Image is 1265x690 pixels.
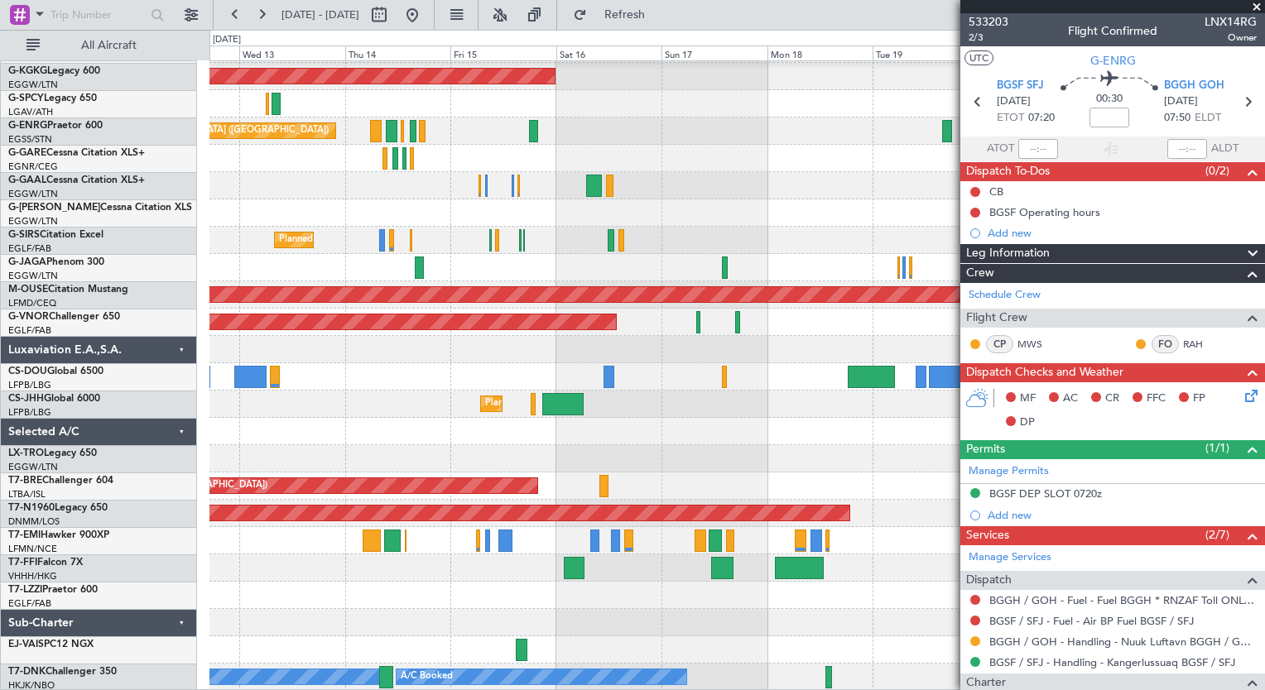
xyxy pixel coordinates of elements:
[989,593,1257,607] a: BGGH / GOH - Fuel - Fuel BGGH * RNZAF Toll ONLY * MITTARFEQARFIIT
[8,394,100,404] a: CS-JHHGlobal 6000
[1193,391,1205,407] span: FP
[281,7,359,22] span: [DATE] - [DATE]
[8,93,97,103] a: G-SPCYLegacy 650
[8,297,56,309] a: LFMD/CEQ
[8,558,37,568] span: T7-FFI
[1152,335,1179,353] div: FO
[8,585,42,595] span: T7-LZZI
[8,530,41,540] span: T7-EMI
[8,93,44,103] span: G-SPCY
[8,312,49,322] span: G-VNOR
[450,46,556,60] div: Fri 15
[989,205,1100,219] div: BGSF Operating hours
[989,614,1194,628] a: BGSF / SFJ - Fuel - Air BP Fuel BGSF / SFJ
[989,635,1257,649] a: BGGH / GOH - Handling - Nuuk Luftavn BGGH / GOH
[8,230,103,240] a: G-SIRSCitation Excel
[8,476,42,486] span: T7-BRE
[1205,526,1229,544] span: (2/7)
[1183,337,1220,352] a: RAH
[989,486,1102,501] div: BGSF DEP SLOT 0720z
[8,558,83,568] a: T7-FFIFalcon 7X
[1205,13,1257,31] span: LNX14RG
[1068,22,1157,40] div: Flight Confirmed
[8,394,44,404] span: CS-JHH
[969,13,1008,31] span: 533203
[988,508,1257,522] div: Add new
[8,121,103,131] a: G-ENRGPraetor 600
[8,188,58,200] a: EGGW/LTN
[969,287,1041,304] a: Schedule Crew
[8,585,98,595] a: T7-LZZIPraetor 600
[8,324,51,337] a: EGLF/FAB
[8,106,53,118] a: LGAV/ATH
[8,488,46,501] a: LTBA/ISL
[239,46,344,60] div: Wed 13
[8,667,46,677] span: T7-DNK
[8,570,57,582] a: VHHH/HKG
[997,110,1024,127] span: ETOT
[8,79,58,91] a: EGGW/LTN
[1020,414,1035,431] span: DP
[969,31,1008,45] span: 2/3
[8,257,104,267] a: G-JAGAPhenom 300
[969,463,1049,480] a: Manage Permits
[556,46,661,60] div: Sat 16
[986,335,1013,353] div: CP
[1164,110,1190,127] span: 07:50
[8,203,100,213] span: G-[PERSON_NAME]
[8,367,47,376] span: CS-DOU
[8,175,46,185] span: G-GAAL
[1211,141,1239,157] span: ALDT
[1205,439,1229,457] span: (1/1)
[8,379,51,391] a: LFPB/LBG
[989,184,1003,199] div: CB
[966,244,1050,263] span: Leg Information
[1205,162,1229,180] span: (0/2)
[8,121,47,131] span: G-ENRG
[8,133,52,146] a: EGSS/STN
[966,440,1005,459] span: Permits
[8,597,51,610] a: EGLF/FAB
[8,175,145,185] a: G-GAALCessna Citation XLS+
[565,2,665,28] button: Refresh
[1028,110,1055,127] span: 07:20
[988,226,1257,240] div: Add new
[8,285,128,295] a: M-OUSECitation Mustang
[8,515,60,528] a: DNMM/LOS
[8,503,108,513] a: T7-N1960Legacy 650
[8,530,109,540] a: T7-EMIHawker 900XP
[8,66,100,76] a: G-KGKGLegacy 600
[8,503,55,513] span: T7-N1960
[1018,139,1058,159] input: --:--
[485,391,746,416] div: Planned Maint [GEOGRAPHIC_DATA] ([GEOGRAPHIC_DATA])
[966,571,1012,590] span: Dispatch
[1063,391,1078,407] span: AC
[997,78,1044,94] span: BGSF SFJ
[966,309,1027,328] span: Flight Crew
[8,203,192,213] a: G-[PERSON_NAME]Cessna Citation XLS
[966,363,1123,382] span: Dispatch Checks and Weather
[8,66,47,76] span: G-KGKG
[8,476,113,486] a: T7-BREChallenger 604
[1205,31,1257,45] span: Owner
[1020,391,1036,407] span: MF
[401,664,453,689] div: A/C Booked
[969,549,1051,566] a: Manage Services
[8,148,46,158] span: G-GARE
[966,264,994,283] span: Crew
[873,46,978,60] div: Tue 19
[966,162,1050,181] span: Dispatch To-Dos
[1195,110,1221,127] span: ELDT
[345,46,450,60] div: Thu 14
[8,461,58,473] a: EGGW/LTN
[1164,93,1198,110] span: [DATE]
[8,543,57,555] a: LFMN/NCE
[8,667,117,677] a: T7-DNKChallenger 350
[8,215,58,228] a: EGGW/LTN
[1017,337,1055,352] a: MWS
[1164,78,1224,94] span: BGGH GOH
[966,526,1009,545] span: Services
[661,46,767,60] div: Sun 17
[1090,52,1136,69] span: G-ENRG
[767,46,873,60] div: Mon 18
